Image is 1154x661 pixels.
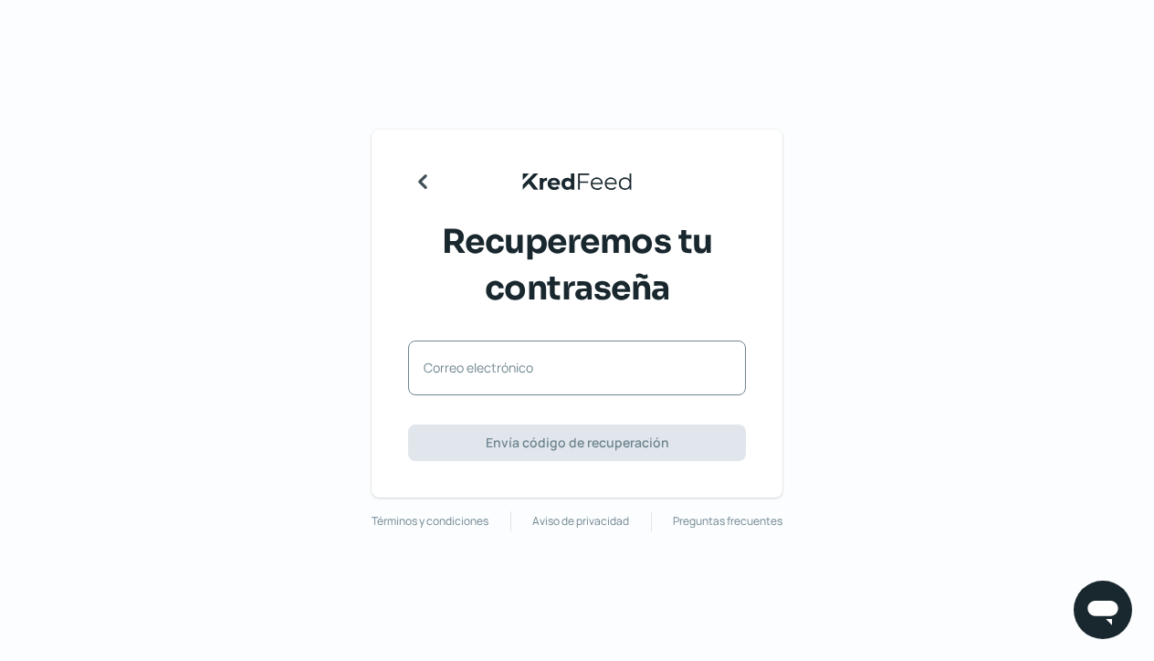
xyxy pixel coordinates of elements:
label: Correo electrónico [424,359,712,376]
span: Envía código de recuperación [486,436,669,449]
a: Términos y condiciones [372,511,488,531]
span: Recuperemos tu contraseña [417,219,737,311]
svg: Regresar [408,167,437,196]
a: Preguntas frecuentes [673,511,782,531]
img: chatIcon [1085,592,1121,628]
a: Aviso de privacidad [532,511,629,531]
button: Envía código de recuperación [408,425,746,461]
